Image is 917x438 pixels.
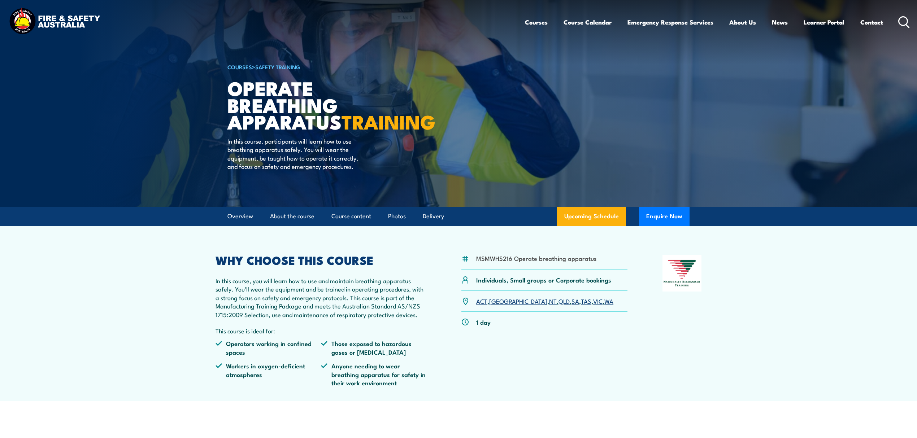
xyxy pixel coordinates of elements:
[476,276,611,284] p: Individuals, Small groups or Corporate bookings
[321,362,426,387] li: Anyone needing to wear breathing apparatus for safety in their work environment
[227,62,406,71] h6: >
[227,63,252,71] a: COURSES
[572,297,579,305] a: SA
[564,13,612,32] a: Course Calendar
[227,79,406,130] h1: Operate Breathing Apparatus
[804,13,844,32] a: Learner Portal
[627,13,713,32] a: Emergency Response Services
[476,318,491,326] p: 1 day
[549,297,557,305] a: NT
[604,297,613,305] a: WA
[423,207,444,226] a: Delivery
[476,297,613,305] p: , , , , , , ,
[476,254,596,262] li: MSMWHS216 Operate breathing apparatus
[662,255,701,292] img: Nationally Recognised Training logo.
[331,207,371,226] a: Course content
[729,13,756,32] a: About Us
[321,339,426,356] li: Those exposed to hazardous gases or [MEDICAL_DATA]
[476,297,487,305] a: ACT
[227,207,253,226] a: Overview
[342,106,435,136] strong: TRAINING
[557,207,626,226] a: Upcoming Schedule
[216,362,321,387] li: Workers in oxygen-deficient atmospheres
[559,297,570,305] a: QLD
[216,339,321,356] li: Operators working in confined spaces
[581,297,591,305] a: TAS
[772,13,788,32] a: News
[489,297,547,305] a: [GEOGRAPHIC_DATA]
[388,207,406,226] a: Photos
[525,13,548,32] a: Courses
[639,207,690,226] button: Enquire Now
[255,63,300,71] a: Safety Training
[216,255,426,265] h2: WHY CHOOSE THIS COURSE
[860,13,883,32] a: Contact
[216,276,426,319] p: In this course, you will learn how to use and maintain breathing apparatus safely. You'll wear th...
[227,137,359,171] p: In this course, participants will learn how to use breathing apparatus safely. You will wear the ...
[593,297,603,305] a: VIC
[270,207,314,226] a: About the course
[216,327,426,335] p: This course is ideal for:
